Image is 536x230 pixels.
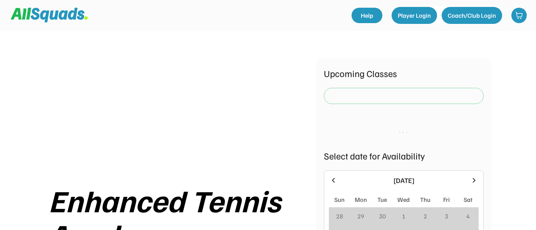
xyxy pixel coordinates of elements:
[464,195,472,204] div: Sat
[355,195,367,204] div: Mon
[445,212,448,221] div: 3
[443,195,450,204] div: Fri
[334,195,345,204] div: Sun
[424,212,427,221] div: 2
[336,212,343,221] div: 28
[466,212,470,221] div: 4
[342,175,466,186] div: [DATE]
[324,66,484,80] div: Upcoming Classes
[442,7,502,24] button: Coach/Club Login
[397,195,410,204] div: Wed
[515,12,523,19] img: shopping-cart-01%20%281%29.svg
[392,7,437,24] button: Player Login
[402,212,405,221] div: 1
[420,195,430,204] div: Thu
[73,59,285,174] img: yH5BAEAAAAALAAAAAABAAEAAAIBRAA7
[11,8,88,22] img: Squad%20Logo.svg
[379,212,386,221] div: 30
[352,8,382,23] a: Help
[357,212,364,221] div: 29
[377,195,387,204] div: Tue
[324,149,484,163] div: Select date for Availability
